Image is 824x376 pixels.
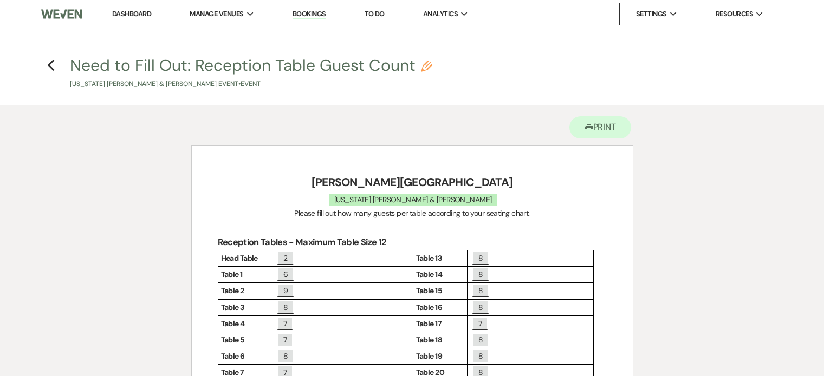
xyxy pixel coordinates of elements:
span: 8 [472,333,489,346]
strong: [PERSON_NAME][GEOGRAPHIC_DATA] [312,175,512,190]
strong: Table 15 [416,286,443,295]
strong: Table 1 [221,269,243,279]
span: 8 [277,300,294,314]
strong: Table 2 [221,286,244,295]
p: Please fill out how many guests per table according to your seating chart. [218,207,607,220]
span: 2 [277,251,294,265]
span: [US_STATE] [PERSON_NAME] & [PERSON_NAME] [328,193,498,206]
strong: Table 13 [416,253,442,263]
span: 6 [277,267,294,281]
button: Print [569,116,632,138]
span: 8 [472,300,489,314]
a: Bookings [293,9,326,19]
button: Need to Fill Out: Reception Table Guest Count[US_STATE] [PERSON_NAME] & [PERSON_NAME] Event•Event [70,57,432,89]
strong: Table 18 [416,335,443,345]
strong: Table 6 [221,351,245,361]
strong: Table 3 [221,302,244,312]
span: 8 [472,267,489,281]
span: 7 [277,316,293,330]
span: 7 [472,316,488,330]
span: 9 [277,283,294,297]
strong: Table 5 [221,335,245,345]
span: Resources [716,9,753,19]
strong: Table 14 [416,269,443,279]
strong: Table 19 [416,351,443,361]
strong: Table 4 [221,319,245,328]
span: 7 [277,333,293,346]
span: 8 [277,349,294,362]
img: Weven Logo [41,3,82,25]
span: 8 [472,283,489,297]
a: To Do [365,9,385,18]
span: Manage Venues [190,9,243,19]
span: 8 [472,251,489,265]
strong: Table 16 [416,302,443,312]
strong: Table 17 [416,319,442,328]
a: Dashboard [112,9,151,18]
p: [US_STATE] [PERSON_NAME] & [PERSON_NAME] Event • Event [70,79,432,89]
strong: Head Table [221,253,258,263]
span: Settings [636,9,667,19]
strong: Reception Tables - Maximum Table Size 12 [218,236,386,248]
span: 8 [472,349,489,362]
span: Analytics [423,9,458,19]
